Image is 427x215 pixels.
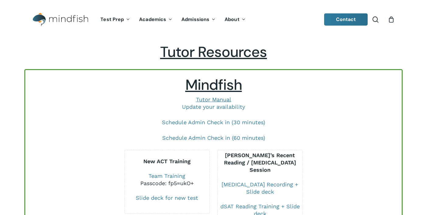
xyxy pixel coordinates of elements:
div: Passcode: fp5=ukO+ [125,180,210,187]
span: Mindfish [185,75,242,94]
a: Tutor Manual [196,96,231,103]
header: Main Menu [24,8,403,31]
iframe: Chatbot [289,170,418,206]
b: [PERSON_NAME]’s Recent Reading / [MEDICAL_DATA] Session [224,152,296,173]
span: Tutor Resources [160,42,267,62]
a: Test Prep [96,17,135,22]
span: Admissions [181,16,209,23]
span: Academics [139,16,166,23]
a: Team Training [149,173,185,179]
a: Cart [388,16,394,23]
span: Contact [336,16,356,23]
a: Schedule Admin Check in (60 minutes) [162,135,265,141]
a: [MEDICAL_DATA] Recording + Slide deck [222,181,298,195]
a: About [220,17,250,22]
a: Contact [324,13,368,26]
b: New ACT Training [143,158,191,164]
a: Admissions [177,17,220,22]
a: Update your availability [182,104,245,110]
nav: Main Menu [96,8,250,31]
a: Academics [135,17,177,22]
a: Slide deck for new test [136,195,198,201]
span: Test Prep [100,16,124,23]
a: Schedule Admin Check in (30 minutes) [162,119,265,125]
span: About [225,16,240,23]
